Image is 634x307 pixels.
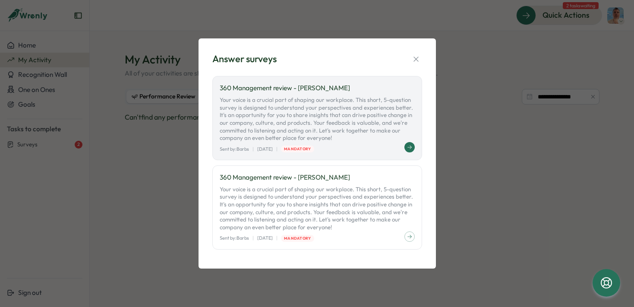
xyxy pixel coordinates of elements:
p: | [276,234,278,242]
span: Mandatory [284,235,311,241]
a: 360 Management review - [PERSON_NAME]Your voice is a crucial part of shaping our workplace. This ... [212,165,422,250]
p: Sent by: Barbs [220,234,249,242]
p: [DATE] [257,146,273,153]
p: | [252,146,254,153]
p: | [252,234,254,242]
span: Mandatory [284,146,311,152]
p: Your voice is a crucial part of shaping our workplace. This short, 5-question survey is designed ... [220,96,415,142]
p: | [276,146,278,153]
p: Your voice is a crucial part of shaping our workplace. This short, 5-question survey is designed ... [220,186,415,231]
p: 360 Management review - [PERSON_NAME] [220,83,415,93]
p: 360 Management review - [PERSON_NAME] [220,173,415,182]
div: Answer surveys [212,52,277,66]
p: Sent by: Barbs [220,146,249,153]
a: 360 Management review - [PERSON_NAME]Your voice is a crucial part of shaping our workplace. This ... [212,76,422,160]
p: [DATE] [257,234,273,242]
